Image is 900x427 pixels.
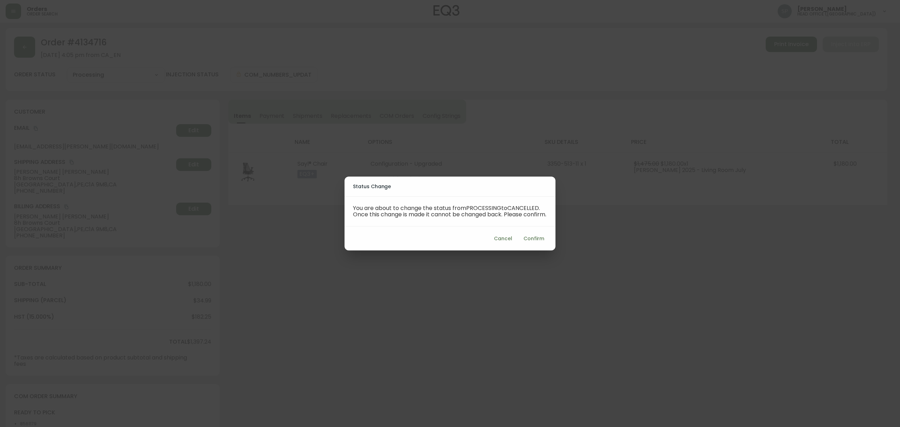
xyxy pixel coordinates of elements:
button: Confirm [521,232,547,245]
button: Cancel [491,232,515,245]
p: You are about to change the status from PROCESSING to CANCELLED . Once this change is made it can... [353,205,547,218]
h2: Status Change [353,182,547,191]
span: Cancel [494,234,512,243]
span: Confirm [523,234,544,243]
